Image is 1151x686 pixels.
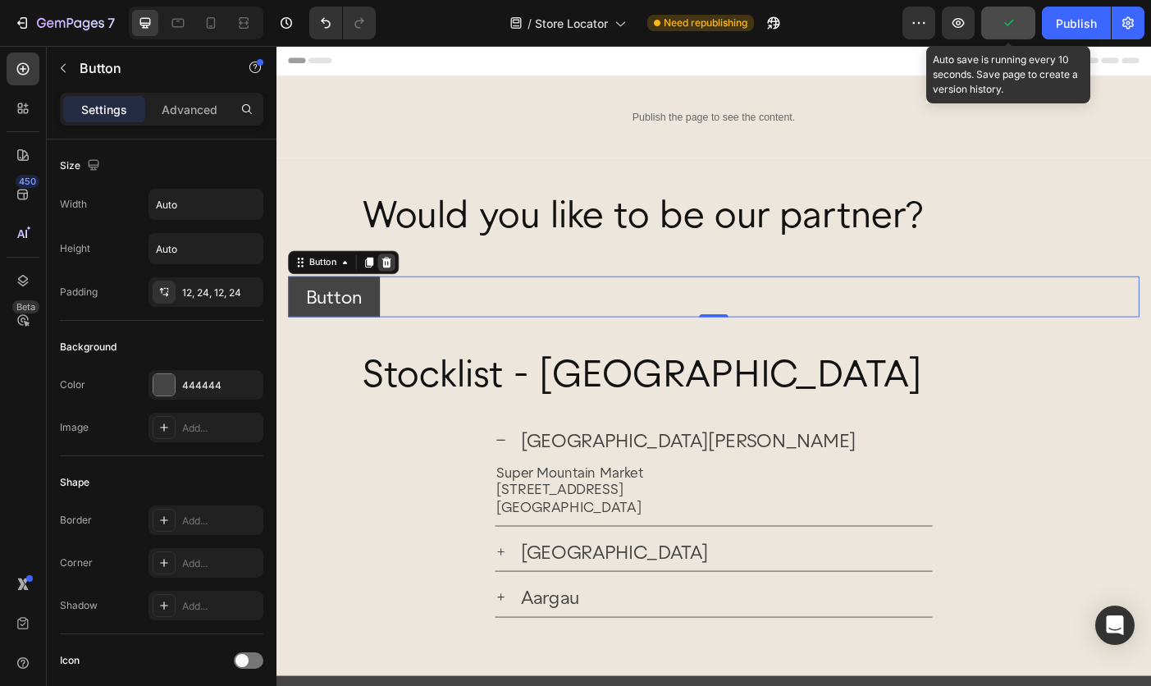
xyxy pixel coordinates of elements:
div: Background [60,340,116,354]
div: Beta [12,300,39,313]
button: 7 [7,7,122,39]
div: Undo/Redo [309,7,376,39]
div: 444444 [182,378,259,393]
p: Super Mountain Market [248,471,737,490]
p: Aargau [275,607,341,633]
div: Size [60,155,103,177]
p: [STREET_ADDRESS] [248,490,737,509]
div: Padding [60,285,98,300]
span: / [528,15,532,32]
p: Would you like to be our partner? [97,167,970,258]
p: [GEOGRAPHIC_DATA] [275,556,486,582]
button: Publish [1042,7,1111,39]
button: <p>Button</p> [13,259,116,304]
div: Add... [182,556,259,571]
div: Icon [60,653,80,668]
p: Button [80,58,219,78]
p: 7 [107,13,115,33]
div: 12, 24, 12, 24 [182,286,259,300]
div: Corner [60,556,93,570]
iframe: Design area [276,46,1151,686]
div: Width [60,197,87,212]
div: Shape [60,475,89,490]
div: Publish [1056,15,1097,32]
div: Shadow [60,598,98,613]
div: Height [60,241,90,256]
div: Open Intercom Messenger [1095,606,1135,645]
span: Need republishing [664,16,747,30]
div: 450 [16,175,39,188]
input: Auto [149,190,263,219]
div: Add... [182,599,259,614]
h2: Rich Text Editor. Editing area: main [95,166,971,259]
div: Color [60,377,85,392]
p: [GEOGRAPHIC_DATA][PERSON_NAME] [275,432,652,457]
p: [GEOGRAPHIC_DATA] [248,510,737,528]
div: Add... [182,514,259,528]
span: Store Locator [535,15,608,32]
h2: Stocklist - [GEOGRAPHIC_DATA] [95,345,971,393]
p: Settings [81,101,127,118]
div: Border [60,513,92,528]
input: Auto [149,234,263,263]
div: Image [60,420,89,435]
p: Advanced [162,101,217,118]
div: Button [34,236,71,251]
p: Button [33,269,97,295]
div: Add... [182,421,259,436]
